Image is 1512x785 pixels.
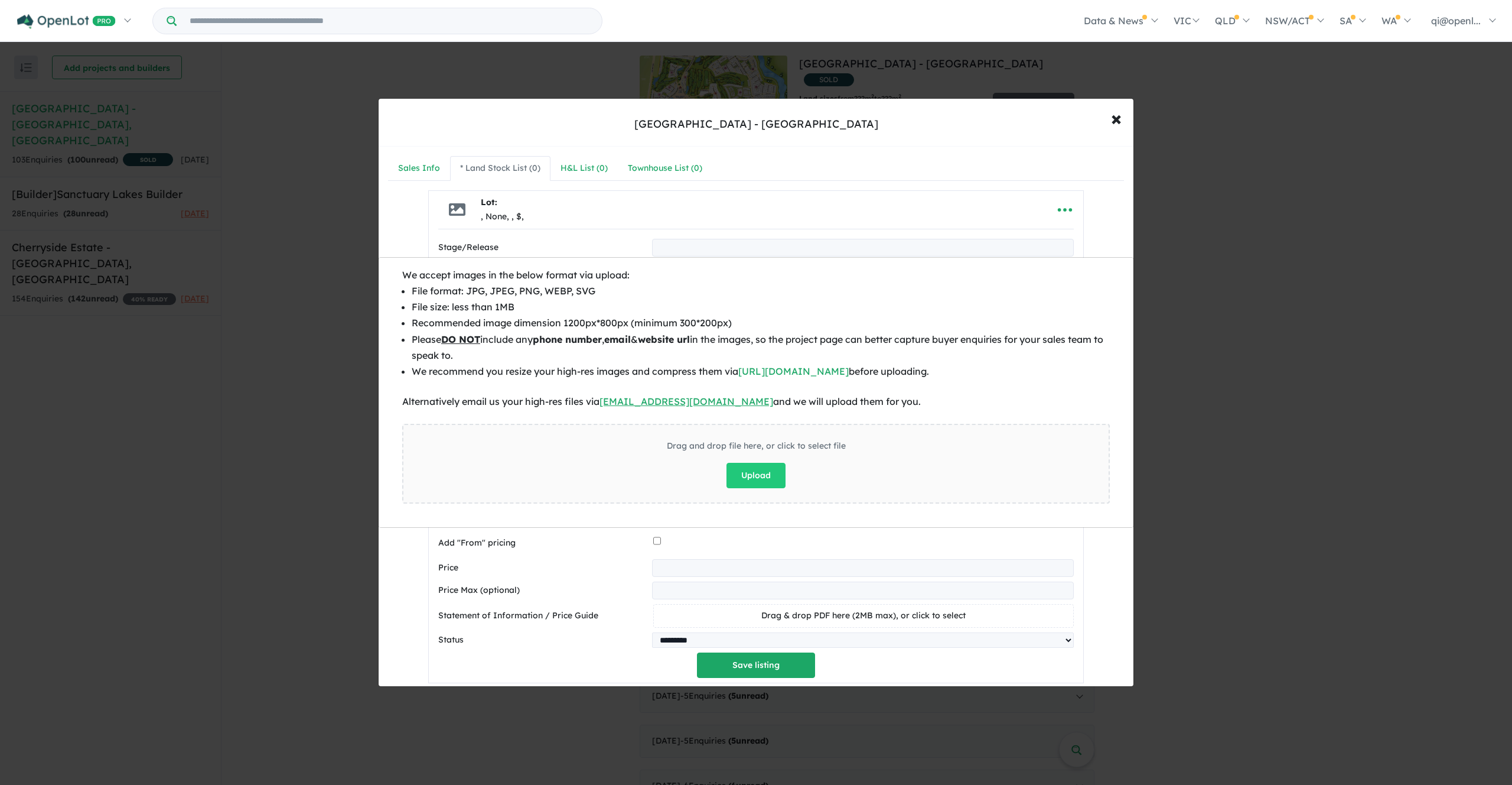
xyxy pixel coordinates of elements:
[402,267,1110,283] div: We accept images in the below format via upload:
[533,333,602,345] b: phone number
[412,315,1110,331] li: Recommended image dimension 1200px*800px (minimum 300*200px)
[17,14,116,29] img: Openlot PRO Logo White
[604,333,631,345] b: email
[412,332,1110,364] li: Please include any , & in the images, so the project page can better capture buyer enquiries for ...
[412,283,1110,299] li: File format: JPG, JPEG, PNG, WEBP, SVG
[726,463,786,488] button: Upload
[1431,15,1481,27] span: qi@openl...
[402,394,1110,410] div: Alternatively email us your high-res files via and we will upload them for you.
[412,299,1110,315] li: File size: less than 1MB
[441,333,480,345] u: DO NOT
[638,333,690,345] b: website url
[412,364,1110,379] li: We recommend you resize your high-res images and compress them via before uploading.
[738,365,849,377] a: [URL][DOMAIN_NAME]
[667,439,846,453] div: Drag and drop file here, or click to select file
[179,8,599,34] input: Try estate name, suburb, builder or developer
[599,395,773,407] a: [EMAIL_ADDRESS][DOMAIN_NAME]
